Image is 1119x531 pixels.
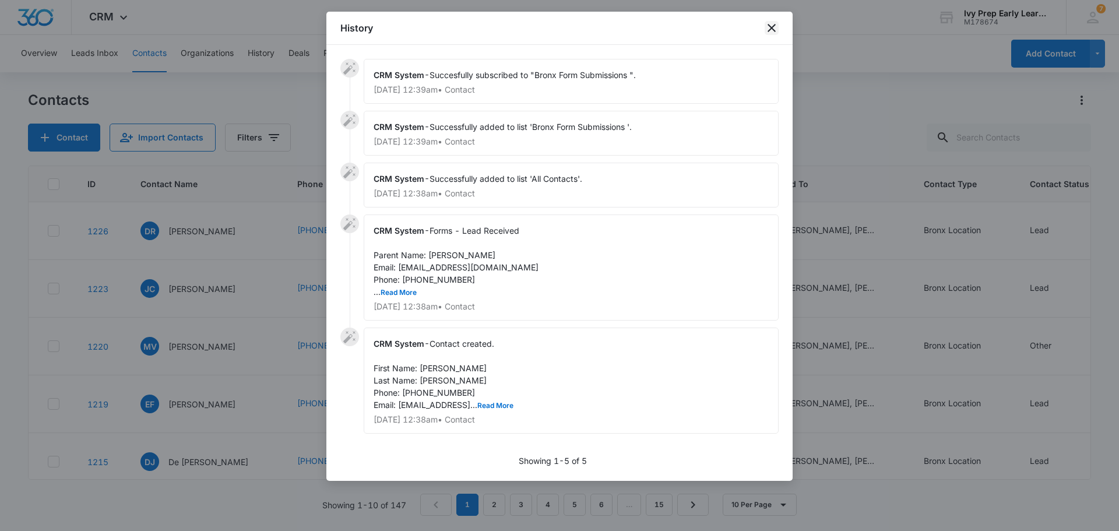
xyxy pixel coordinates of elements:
[381,289,417,296] button: Read More
[374,138,769,146] p: [DATE] 12:39am • Contact
[374,86,769,94] p: [DATE] 12:39am • Contact
[430,122,632,132] span: Successfully added to list 'Bronx Form Submissions '.
[374,70,424,80] span: CRM System
[374,189,769,198] p: [DATE] 12:38am • Contact
[374,339,424,349] span: CRM System
[364,59,779,104] div: -
[374,416,769,424] p: [DATE] 12:38am • Contact
[430,70,636,80] span: Succesfully subscribed to "Bronx Form Submissions ".
[374,303,769,311] p: [DATE] 12:38am • Contact
[765,21,779,35] button: close
[374,122,424,132] span: CRM System
[364,111,779,156] div: -
[430,174,582,184] span: Successfully added to list 'All Contacts'.
[519,455,587,467] p: Showing 1-5 of 5
[340,21,373,35] h1: History
[374,339,513,410] span: Contact created. First Name: [PERSON_NAME] Last Name: [PERSON_NAME] Phone: [PHONE_NUMBER] Email: ...
[374,226,424,235] span: CRM System
[477,402,513,409] button: Read More
[364,214,779,321] div: -
[364,328,779,434] div: -
[364,163,779,208] div: -
[374,226,539,297] span: Forms - Lead Received Parent Name: [PERSON_NAME] Email: [EMAIL_ADDRESS][DOMAIN_NAME] Phone: [PHON...
[374,174,424,184] span: CRM System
